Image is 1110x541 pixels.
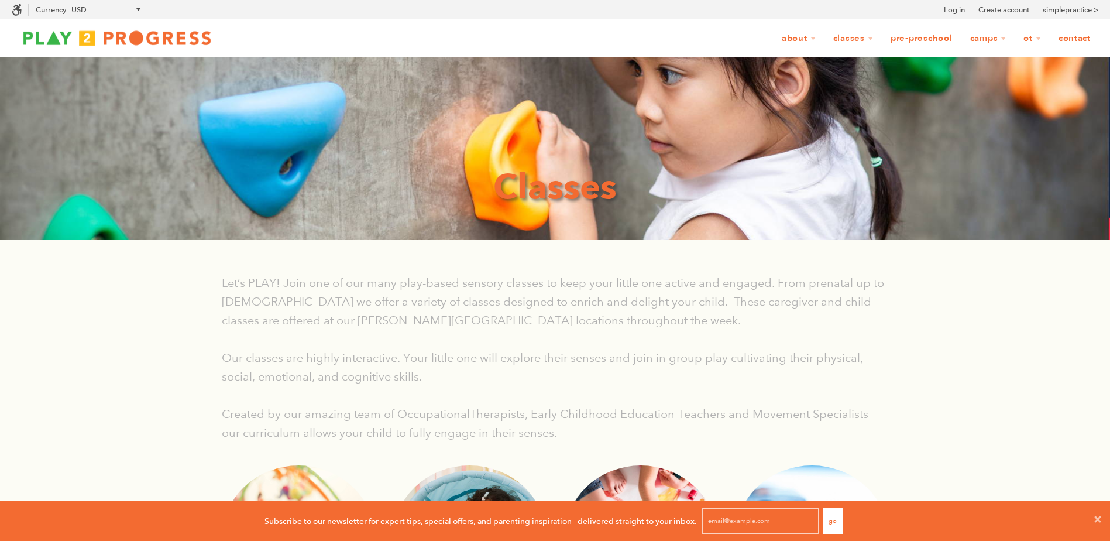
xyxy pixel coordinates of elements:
[222,273,889,330] p: Let’s PLAY! Join one of our many play-based sensory classes to keep your little one active and en...
[978,4,1029,16] a: Create account
[826,28,881,50] a: Classes
[1043,4,1098,16] a: simplepractice >
[883,28,960,50] a: Pre-Preschool
[264,515,697,528] p: Subscribe to our newsletter for expert tips, special offers, and parenting inspiration - delivere...
[12,26,222,50] img: Play2Progress logo
[36,5,66,14] label: Currency
[963,28,1014,50] a: Camps
[222,405,889,442] p: Created by our amazing team of OccupationalTherapists, Early Childhood Education Teachers and Mov...
[823,508,843,534] button: Go
[1051,28,1098,50] a: Contact
[944,4,965,16] a: Log in
[1016,28,1049,50] a: OT
[774,28,823,50] a: About
[222,348,889,386] p: Our classes are highly interactive. Your little one will explore their senses and join in group p...
[702,508,819,534] input: email@example.com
